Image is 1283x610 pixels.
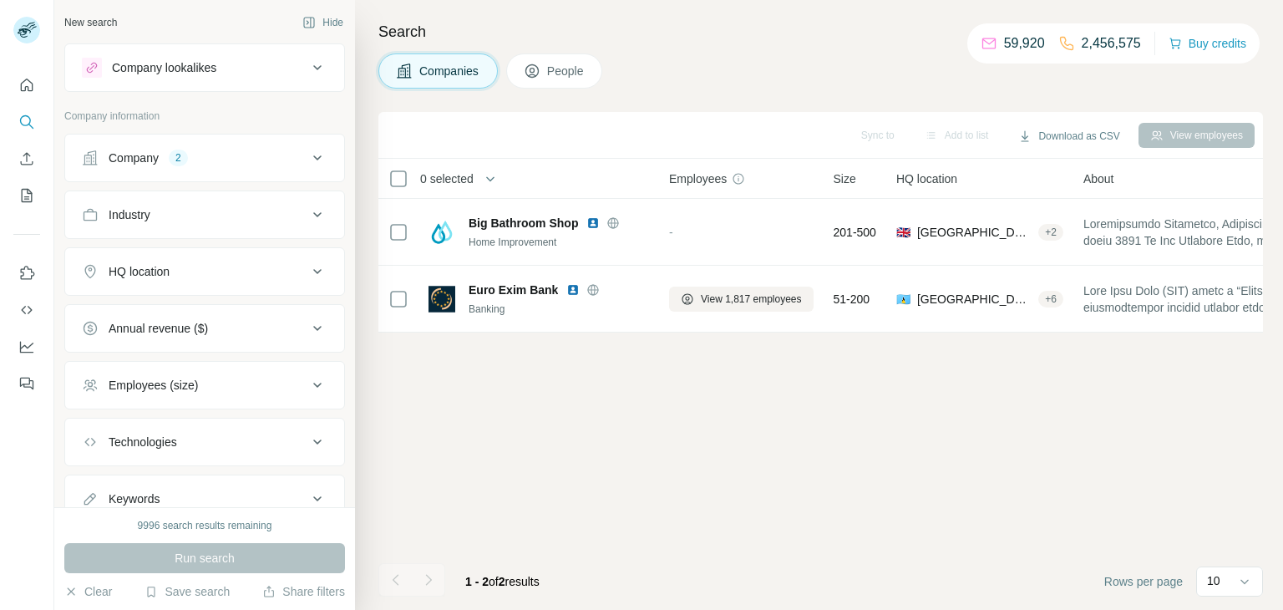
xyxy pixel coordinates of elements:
div: Technologies [109,434,177,450]
div: New search [64,15,117,30]
div: Annual revenue ($) [109,320,208,337]
button: Industry [65,195,344,235]
button: Feedback [13,369,40,399]
button: Use Surfe API [13,295,40,325]
button: HQ location [65,252,344,292]
div: Industry [109,206,150,223]
div: + 2 [1038,225,1063,240]
span: View 1,817 employees [701,292,802,307]
p: 10 [1207,572,1220,589]
span: Companies [419,63,480,79]
span: Employees [669,170,727,187]
div: Banking [469,302,649,317]
p: Company information [64,109,345,124]
span: 1 - 2 [465,575,489,588]
img: Logo of Euro Exim Bank [429,286,455,313]
span: Size [834,170,856,187]
div: Company [109,150,159,166]
span: [GEOGRAPHIC_DATA][DATE][PERSON_NAME][GEOGRAPHIC_DATA], [GEOGRAPHIC_DATA], [917,291,1032,308]
p: 2,456,575 [1082,33,1141,53]
button: View 1,817 employees [669,287,814,312]
div: + 6 [1038,292,1063,307]
button: Buy credits [1169,32,1246,55]
span: 201-500 [834,224,876,241]
button: Download as CSV [1007,124,1131,149]
button: Hide [291,10,355,35]
button: Quick start [13,70,40,100]
button: Clear [64,583,112,600]
div: HQ location [109,263,170,280]
button: Share filters [262,583,345,600]
div: Home Improvement [469,235,649,250]
span: 51-200 [834,291,870,308]
span: Euro Exim Bank [469,282,558,298]
img: LinkedIn logo [586,216,600,230]
span: HQ location [896,170,957,187]
p: 59,920 [1004,33,1045,53]
button: Employees (size) [65,365,344,405]
span: About [1083,170,1114,187]
span: [GEOGRAPHIC_DATA], [GEOGRAPHIC_DATA], [GEOGRAPHIC_DATA] [917,224,1032,241]
div: Employees (size) [109,377,198,394]
span: 🇱🇨 [896,291,910,308]
div: 9996 search results remaining [138,518,272,533]
img: Logo of Big Bathroom Shop [429,219,455,246]
button: Technologies [65,422,344,462]
button: My lists [13,180,40,211]
button: Company2 [65,138,344,178]
span: results [465,575,540,588]
span: - [669,226,673,239]
button: Annual revenue ($) [65,308,344,348]
div: Keywords [109,491,160,507]
span: 2 [499,575,505,588]
button: Company lookalikes [65,48,344,88]
div: 2 [169,150,188,165]
span: of [489,575,499,588]
button: Save search [145,583,230,600]
span: 🇬🇧 [896,224,910,241]
span: 0 selected [420,170,474,187]
span: Rows per page [1104,573,1183,590]
img: LinkedIn logo [566,283,580,297]
button: Enrich CSV [13,144,40,174]
span: People [547,63,586,79]
button: Use Surfe on LinkedIn [13,258,40,288]
button: Keywords [65,479,344,519]
h4: Search [378,20,1263,43]
div: Company lookalikes [112,59,216,76]
span: Big Bathroom Shop [469,215,578,231]
button: Dashboard [13,332,40,362]
button: Search [13,107,40,137]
